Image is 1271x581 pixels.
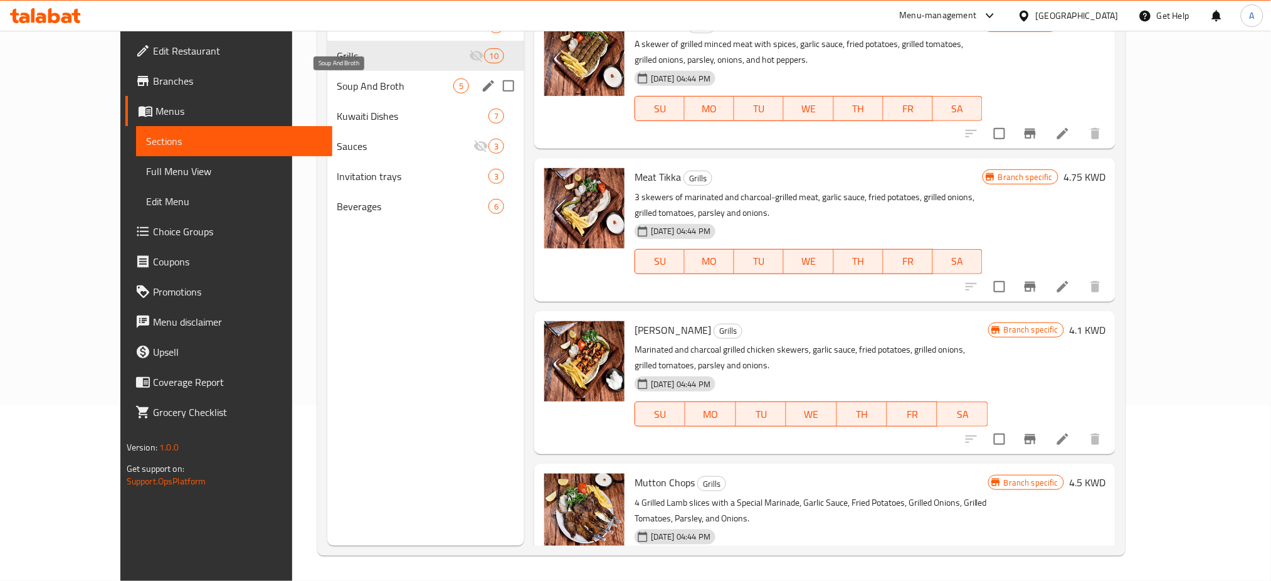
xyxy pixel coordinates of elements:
[127,439,157,456] span: Version:
[488,199,504,214] div: items
[646,531,715,543] span: [DATE] 04:44 PM
[136,186,333,216] a: Edit Menu
[646,225,715,237] span: [DATE] 04:44 PM
[999,324,1063,336] span: Branch specific
[1015,272,1045,302] button: Branch-specific-item
[933,96,983,121] button: SA
[337,48,469,63] span: Grills
[635,189,983,221] p: 3 skewers of marinated and charcoal-grilled meat, garlic sauce, fried potatoes, grilled onions, g...
[635,473,695,492] span: Mutton Chops
[635,249,685,274] button: SU
[697,476,726,491] div: Grills
[1055,432,1070,447] a: Edit menu item
[544,16,625,96] img: Meat Kebab
[327,41,524,71] div: Grills10
[986,120,1013,147] span: Select to update
[933,249,983,274] button: SA
[489,110,504,122] span: 7
[488,169,504,184] div: items
[635,168,681,186] span: Meat Tikka
[892,405,932,424] span: FR
[942,405,983,424] span: SA
[473,139,488,154] svg: Inactive section
[690,405,730,424] span: MO
[1015,424,1045,454] button: Branch-specific-item
[698,477,725,491] span: Grills
[127,461,184,477] span: Get support on:
[839,100,878,118] span: TH
[683,171,712,186] div: Grills
[327,131,524,161] div: Sauces3
[337,109,488,124] div: Kuwaiti Dishes
[146,134,323,149] span: Sections
[640,405,680,424] span: SU
[125,307,333,337] a: Menu disclaimer
[469,48,484,63] svg: Inactive section
[153,73,323,88] span: Branches
[789,100,828,118] span: WE
[127,473,206,489] a: Support.OpsPlatform
[479,77,498,95] button: edit
[125,66,333,96] a: Branches
[1080,424,1110,454] button: delete
[1055,279,1070,294] a: Edit menu item
[986,274,1013,300] span: Select to update
[999,477,1063,489] span: Branch specific
[156,104,323,119] span: Menus
[834,249,883,274] button: TH
[125,96,333,126] a: Menus
[685,96,734,121] button: MO
[327,191,524,221] div: Beverages6
[453,78,469,93] div: items
[146,194,323,209] span: Edit Menu
[489,141,504,152] span: 3
[741,405,781,424] span: TU
[635,342,988,373] p: Marinated and charcoal grilled chicken skewers, garlic sauce, fried potatoes, grilled onions, gri...
[489,201,504,213] span: 6
[640,100,680,118] span: SU
[485,50,504,62] span: 10
[136,156,333,186] a: Full Menu View
[125,337,333,367] a: Upsell
[488,109,504,124] div: items
[839,252,878,270] span: TH
[842,405,882,424] span: TH
[889,100,928,118] span: FR
[635,495,988,526] p: 4 Grilled Lamb slices with a Special Marinade, Garlic Sauce, Fried Potatoes, Grilled Onions, Gril...
[488,139,504,154] div: items
[153,375,323,390] span: Coverage Report
[635,96,685,121] button: SU
[153,43,323,58] span: Edit Restaurant
[646,73,715,85] span: [DATE] 04:44 PM
[146,164,323,179] span: Full Menu View
[337,78,453,93] span: Soup And Broth
[337,199,488,214] span: Beverages
[834,96,883,121] button: TH
[1080,272,1110,302] button: delete
[153,405,323,420] span: Grocery Checklist
[685,249,734,274] button: MO
[1080,119,1110,149] button: delete
[993,171,1058,183] span: Branch specific
[635,321,711,339] span: [PERSON_NAME]
[327,161,524,191] div: Invitation trays3
[684,171,712,186] span: Grills
[887,402,937,427] button: FR
[125,367,333,397] a: Coverage Report
[125,277,333,307] a: Promotions
[789,252,828,270] span: WE
[1036,9,1119,23] div: [GEOGRAPHIC_DATA]
[1055,126,1070,141] a: Edit menu item
[327,71,524,101] div: Soup And Broth5edit
[734,249,784,274] button: TU
[889,252,928,270] span: FR
[635,36,983,68] p: A skewer of grilled minced meat with spices, garlic sauce, fried potatoes, grilled tomatoes, gril...
[635,402,685,427] button: SU
[159,439,179,456] span: 1.0.0
[337,139,473,154] div: Sauces
[153,314,323,329] span: Menu disclaimer
[640,252,680,270] span: SU
[739,100,779,118] span: TU
[883,249,933,274] button: FR
[125,397,333,427] a: Grocery Checklist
